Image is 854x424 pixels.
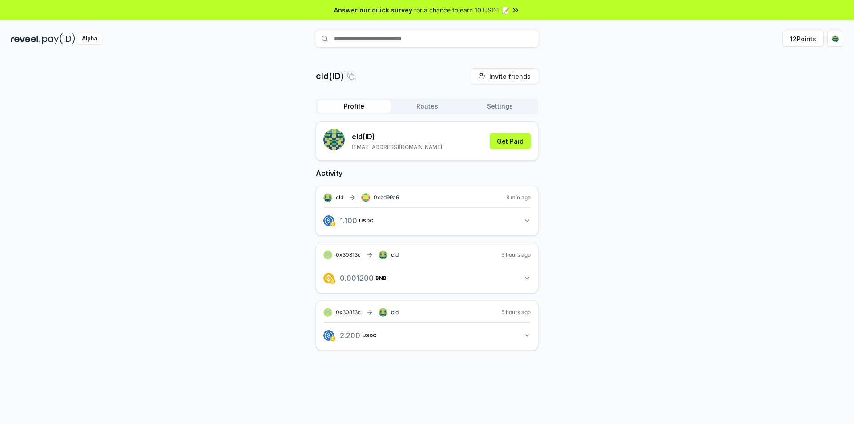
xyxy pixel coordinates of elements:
button: Settings [463,100,536,113]
button: Routes [391,100,463,113]
button: 12Points [782,31,824,47]
img: logo.png [330,221,335,226]
img: logo.png [323,215,334,226]
img: pay_id [42,33,75,44]
img: reveel_dark [11,33,40,44]
span: 5 hours ago [501,309,531,316]
img: logo.png [323,330,334,341]
span: Invite friends [489,72,531,81]
span: 0x30813c [336,251,361,258]
button: 1.100USDC [323,213,531,228]
button: 0.001200BNB [323,271,531,286]
button: Invite friends [471,68,538,84]
img: logo.png [330,336,335,341]
span: 0x30813c [336,309,361,315]
span: 0xbd99a6 [374,194,399,201]
span: cld [391,309,399,316]
h2: Activity [316,168,538,178]
span: cld [336,194,343,201]
span: 8 min ago [506,194,531,201]
span: cld [391,251,399,258]
span: 5 hours ago [501,251,531,258]
button: 2.200USDC [323,328,531,343]
p: cld (ID) [352,131,442,142]
div: Alpha [77,33,102,44]
button: Get Paid [490,133,531,149]
p: [EMAIL_ADDRESS][DOMAIN_NAME] [352,144,442,151]
button: Profile [318,100,391,113]
img: logo.png [330,279,335,284]
span: for a chance to earn 10 USDT 📝 [414,5,509,15]
span: Answer our quick survey [334,5,412,15]
p: cld(ID) [316,70,344,82]
img: logo.png [323,273,334,283]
